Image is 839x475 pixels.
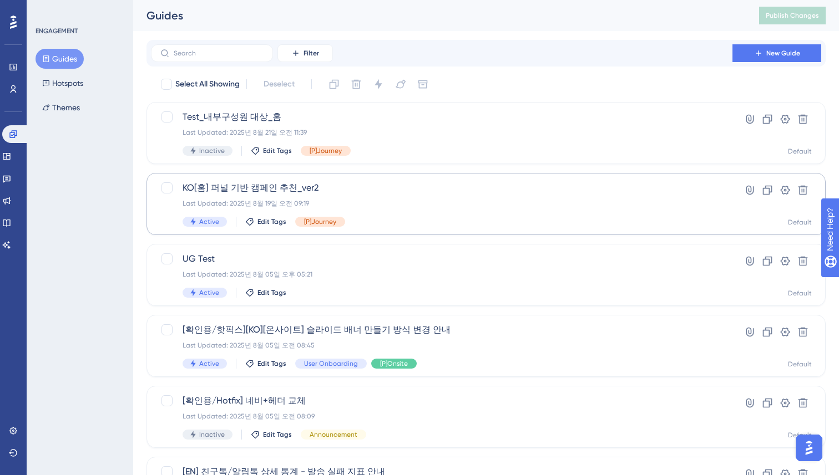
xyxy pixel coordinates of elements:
[788,360,812,369] div: Default
[9,203,213,239] div: Simay says…
[183,181,701,195] span: KO[홈] 퍼널 기반 캠페인 추천_ver2
[792,431,826,464] iframe: UserGuiding AI Assistant Launcher
[36,27,78,35] div: ENGAGEMENT
[257,217,286,226] span: Edit Tags
[766,11,819,20] span: Publish Changes
[9,70,213,203] div: 데이터라이즈 says…
[183,323,701,336] span: [확인용/핫픽스][KO][온사이트] 슬라이드 배너 만들기 방식 변경 안내
[70,363,79,372] button: Start recording
[183,128,701,137] div: Last Updated: 2025년 8월 21일 오전 11:39
[9,203,182,238] div: It is also reported and I'm waiting for a resolution for that, too.
[183,270,701,279] div: Last Updated: 2025년 8월 05일 오후 05:21
[9,340,213,359] textarea: Message…
[17,363,26,372] button: Emoji picker
[304,217,336,226] span: [P]Journey
[263,430,292,439] span: Edit Tags
[245,217,286,226] button: Edit Tags
[245,359,286,368] button: Edit Tags
[277,44,333,62] button: Filter
[251,146,292,155] button: Edit Tags
[32,6,49,24] img: Profile image for Simay
[788,289,812,298] div: Default
[304,49,319,58] span: Filter
[310,146,342,155] span: [P]Journey
[26,3,69,16] span: Need Help?
[263,146,292,155] span: Edit Tags
[183,110,701,124] span: Test_내부구성원 대상_홈
[7,4,28,25] button: go back
[195,4,215,24] div: Close
[257,288,286,297] span: Edit Tags
[788,431,812,440] div: Default
[788,218,812,227] div: Default
[183,412,701,421] div: Last Updated: 2025년 8월 05일 오전 08:09
[199,359,219,368] span: Active
[183,199,701,208] div: Last Updated: 2025년 8월 19일 오전 09:19
[36,49,84,69] button: Guides
[788,147,812,156] div: Default
[304,359,358,368] span: User Onboarding
[245,288,286,297] button: Edit Tags
[766,49,800,58] span: New Guide
[175,78,240,91] span: Select All Showing
[190,359,208,376] button: Send a message…
[9,264,182,354] div: We’ve already addressed the root cause of the glitch, and additional safeguards are in place. Whi...
[146,8,731,23] div: Guides
[174,4,195,25] button: Home
[54,14,76,25] p: Active
[199,430,225,439] span: Inactive
[732,44,821,62] button: New Guide
[9,239,213,264] div: Simay says…
[54,6,80,14] h1: Simay
[174,49,264,57] input: Search
[380,359,408,368] span: [P]Onsite
[183,341,701,350] div: Last Updated: 2025년 8월 05일 오전 08:45
[199,288,219,297] span: Active
[49,30,204,63] div: The Guide(150143) is still not being displayed properly. It's very important for me.
[199,217,219,226] span: Active
[183,252,701,265] span: UG Test
[199,146,225,155] span: Inactive
[264,78,295,91] span: Deselect
[257,359,286,368] span: Edit Tags
[36,98,87,118] button: Themes
[183,394,701,407] span: [확인용/Hotfix] 네비+헤더 교체
[759,7,826,24] button: Publish Changes
[251,430,292,439] button: Edit Tags
[254,74,305,94] button: Deselect
[310,430,357,439] span: Announcement
[18,271,173,347] div: We’ve already addressed the root cause of the glitch, and additional safeguards are in place. Whi...
[9,264,213,362] div: Simay says…
[9,239,166,263] div: Sorry for the miscommunication. 🙏
[53,363,62,372] button: Upload attachment
[36,73,90,93] button: Hotspots
[18,246,158,257] div: Sorry for the miscommunication. 🙏
[18,210,173,231] div: It is also reported and I'm waiting for a resolution for that, too.
[35,363,44,372] button: Gif picker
